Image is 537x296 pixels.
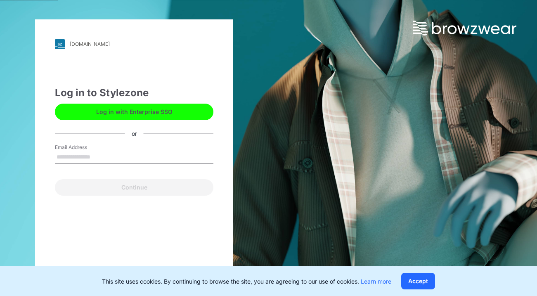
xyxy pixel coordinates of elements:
[361,278,391,285] a: Learn more
[125,129,144,138] div: or
[55,39,213,49] a: [DOMAIN_NAME]
[70,41,110,47] div: [DOMAIN_NAME]
[413,21,516,36] img: browzwear-logo.e42bd6dac1945053ebaf764b6aa21510.svg
[55,39,65,49] img: stylezone-logo.562084cfcfab977791bfbf7441f1a819.svg
[55,85,213,100] div: Log in to Stylezone
[55,104,213,120] button: Log in with Enterprise SSO
[102,277,391,286] p: This site uses cookies. By continuing to browse the site, you are agreeing to our use of cookies.
[55,144,113,151] label: Email Address
[401,273,435,289] button: Accept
